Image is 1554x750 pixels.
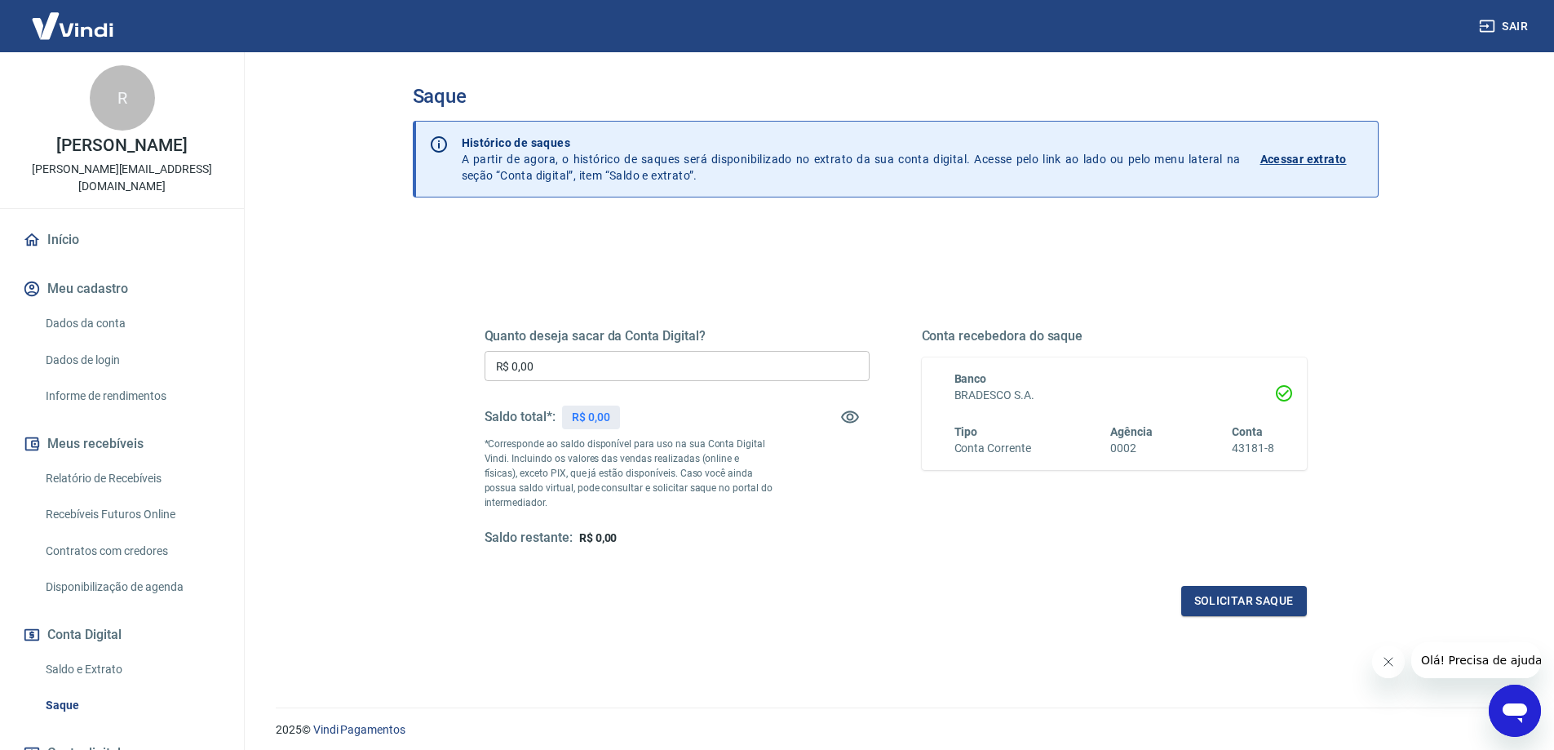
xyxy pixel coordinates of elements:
[20,222,224,258] a: Início
[276,721,1515,739] p: 2025 ©
[56,137,187,154] p: [PERSON_NAME]
[572,409,610,426] p: R$ 0,00
[1476,11,1534,42] button: Sair
[462,135,1241,184] p: A partir de agora, o histórico de saques será disponibilizado no extrato da sua conta digital. Ac...
[313,723,405,736] a: Vindi Pagamentos
[1232,440,1274,457] h6: 43181-8
[579,531,618,544] span: R$ 0,00
[485,437,773,510] p: *Corresponde ao saldo disponível para uso na sua Conta Digital Vindi. Incluindo os valores das ve...
[922,328,1307,344] h5: Conta recebedora do saque
[1181,586,1307,616] button: Solicitar saque
[39,570,224,604] a: Disponibilização de agenda
[39,498,224,531] a: Recebíveis Futuros Online
[954,372,987,385] span: Banco
[1260,151,1347,167] p: Acessar extrato
[39,307,224,340] a: Dados da conta
[20,1,126,51] img: Vindi
[485,530,573,547] h5: Saldo restante:
[39,462,224,495] a: Relatório de Recebíveis
[20,271,224,307] button: Meu cadastro
[1372,646,1405,678] iframe: Fechar mensagem
[1110,425,1153,438] span: Agência
[954,387,1274,404] h6: BRADESCO S.A.
[1411,642,1541,678] iframe: Mensagem da empresa
[1110,440,1153,457] h6: 0002
[954,440,1031,457] h6: Conta Corrente
[485,409,556,425] h5: Saldo total*:
[1260,135,1365,184] a: Acessar extrato
[20,617,224,653] button: Conta Digital
[90,65,155,131] div: R
[1232,425,1263,438] span: Conta
[954,425,978,438] span: Tipo
[485,328,870,344] h5: Quanto deseja sacar da Conta Digital?
[39,535,224,568] a: Contratos com credores
[39,689,224,722] a: Saque
[10,11,137,24] span: Olá! Precisa de ajuda?
[39,344,224,377] a: Dados de login
[462,135,1241,151] p: Histórico de saques
[13,161,231,195] p: [PERSON_NAME][EMAIL_ADDRESS][DOMAIN_NAME]
[20,426,224,462] button: Meus recebíveis
[1489,685,1541,737] iframe: Botão para abrir a janela de mensagens
[39,379,224,413] a: Informe de rendimentos
[413,85,1379,108] h3: Saque
[39,653,224,686] a: Saldo e Extrato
